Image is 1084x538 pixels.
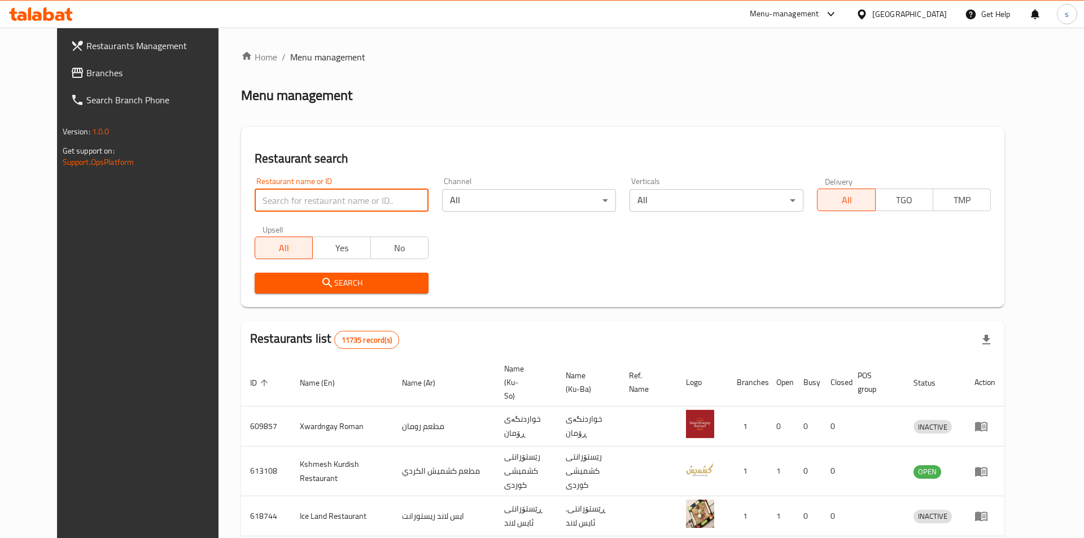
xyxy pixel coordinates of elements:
[241,50,277,64] a: Home
[260,240,308,256] span: All
[728,358,767,406] th: Branches
[686,410,714,438] img: Xwardngay Roman
[241,406,291,447] td: 609857
[750,7,819,21] div: Menu-management
[913,420,952,434] div: INACTIVE
[250,376,272,390] span: ID
[62,86,238,113] a: Search Branch Phone
[973,326,1000,353] div: Export file
[913,465,941,479] div: OPEN
[794,358,821,406] th: Busy
[495,496,557,536] td: ڕێستۆرانتی ئایس لاند
[1065,8,1069,20] span: s
[63,124,90,139] span: Version:
[335,335,399,345] span: 11735 record(s)
[241,496,291,536] td: 618744
[794,406,821,447] td: 0
[291,447,393,496] td: Kshmesh Kurdish Restaurant
[728,496,767,536] td: 1
[317,240,366,256] span: Yes
[63,143,115,158] span: Get support on:
[821,406,849,447] td: 0
[767,496,794,536] td: 1
[255,150,991,167] h2: Restaurant search
[630,189,803,212] div: All
[938,192,986,208] span: TMP
[913,510,952,523] span: INACTIVE
[62,32,238,59] a: Restaurants Management
[557,406,620,447] td: خواردنگەی ڕۆمان
[677,358,728,406] th: Logo
[312,237,370,259] button: Yes
[974,509,995,523] div: Menu
[913,465,941,478] span: OPEN
[974,419,995,433] div: Menu
[817,189,875,211] button: All
[821,496,849,536] td: 0
[255,189,429,212] input: Search for restaurant name or ID..
[86,66,229,80] span: Branches
[880,192,929,208] span: TGO
[241,50,1004,64] nav: breadcrumb
[913,376,950,390] span: Status
[375,240,424,256] span: No
[62,59,238,86] a: Branches
[241,86,352,104] h2: Menu management
[291,496,393,536] td: Ice Land Restaurant
[86,39,229,53] span: Restaurants Management
[264,276,419,290] span: Search
[402,376,450,390] span: Name (Ar)
[566,369,606,396] span: Name (Ku-Ba)
[822,192,871,208] span: All
[629,369,663,396] span: Ref. Name
[334,331,399,349] div: Total records count
[393,496,495,536] td: ايس لاند ريستورانت
[933,189,991,211] button: TMP
[767,447,794,496] td: 1
[821,358,849,406] th: Closed
[686,500,714,528] img: Ice Land Restaurant
[393,406,495,447] td: مطعم رومان
[794,496,821,536] td: 0
[291,406,393,447] td: Xwardngay Roman
[504,362,543,403] span: Name (Ku-So)
[794,447,821,496] td: 0
[728,406,767,447] td: 1
[86,93,229,107] span: Search Branch Phone
[728,447,767,496] td: 1
[767,358,794,406] th: Open
[821,447,849,496] td: 0
[974,465,995,478] div: Menu
[965,358,1004,406] th: Action
[557,447,620,496] td: رێستۆرانتی کشمیشى كوردى
[557,496,620,536] td: .ڕێستۆرانتی ئایس لاند
[300,376,349,390] span: Name (En)
[767,406,794,447] td: 0
[255,237,313,259] button: All
[370,237,429,259] button: No
[913,510,952,523] div: INACTIVE
[913,421,952,434] span: INACTIVE
[255,273,429,294] button: Search
[495,406,557,447] td: خواردنگەی ڕۆمان
[686,455,714,483] img: Kshmesh Kurdish Restaurant
[875,189,933,211] button: TGO
[825,177,853,185] label: Delivery
[241,447,291,496] td: 613108
[250,330,399,349] h2: Restaurants list
[442,189,616,212] div: All
[263,225,283,233] label: Upsell
[872,8,947,20] div: [GEOGRAPHIC_DATA]
[63,155,134,169] a: Support.OpsPlatform
[282,50,286,64] li: /
[495,447,557,496] td: رێستۆرانتی کشمیشى كوردى
[393,447,495,496] td: مطعم كشميش الكردي
[858,369,891,396] span: POS group
[92,124,110,139] span: 1.0.0
[290,50,365,64] span: Menu management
